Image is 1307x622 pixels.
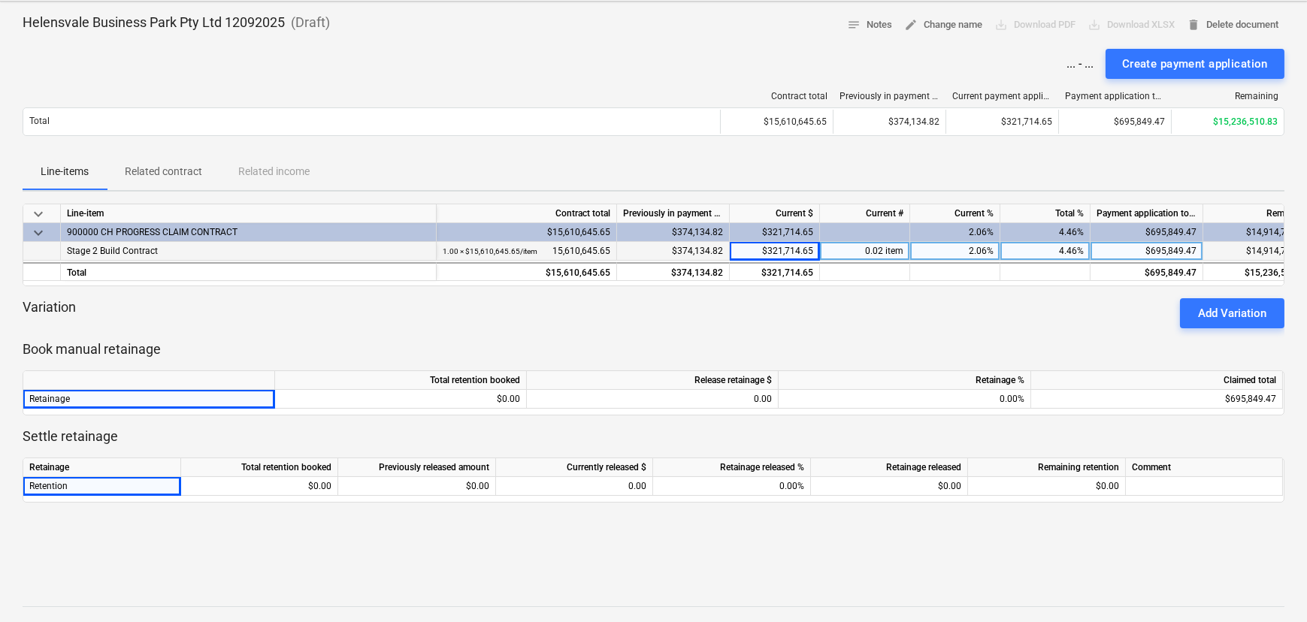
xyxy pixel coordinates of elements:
div: Payment application total [1065,91,1166,101]
div: 0.02 item [820,242,910,261]
div: Previously in payment applications [840,91,940,101]
div: $695,849.47 [1091,242,1203,261]
small: 1.00 × $15,610,645.65 / item [443,247,537,255]
p: Settle retainage [23,427,1284,445]
div: Add Variation [1198,303,1266,323]
div: $0.00 [811,477,968,496]
p: Book manual retainage [23,340,1284,358]
div: $15,610,645.65 [437,262,617,281]
div: $0.00 [338,477,496,496]
button: Delete document [1181,14,1284,37]
div: $374,134.82 [617,262,730,281]
p: Variation [23,298,76,328]
div: Create payment application [1122,54,1268,74]
div: Current % [910,204,1000,223]
button: Change name [898,14,988,37]
div: Payment application total [1091,204,1203,223]
span: edit [904,18,918,32]
div: Line-item [61,204,437,223]
div: Comment [1126,458,1283,477]
div: $321,714.65 [730,262,820,281]
button: Add Variation [1180,298,1284,328]
div: $374,134.82 [617,242,730,261]
span: Notes [847,17,892,34]
div: Stage 2 Build Contract [67,242,430,260]
div: Total % [1000,204,1091,223]
div: $15,610,645.65 [720,110,833,134]
span: Delete document [1187,17,1278,34]
div: ... - ... [1066,56,1094,71]
div: 4.46% [1000,242,1091,261]
div: Previously in payment applications [617,204,730,223]
div: 0.00% [779,390,1031,409]
div: Retainage % [779,371,1031,390]
div: $321,714.65 [730,242,820,261]
div: $695,849.47 [1091,262,1203,281]
div: 4.46% [1000,223,1091,242]
button: Create payment application [1106,49,1284,79]
button: Notes [841,14,898,37]
div: Current # [820,204,910,223]
div: Current payment application [952,91,1053,101]
div: 0.00% [653,477,811,496]
span: notes [847,18,861,32]
div: Total retention booked [275,371,527,390]
div: 2.06% [910,223,1000,242]
div: $0.00 [181,477,338,496]
p: Helensvale Business Park Pty Ltd 12092025 [23,14,285,32]
div: Contract total [727,91,827,101]
div: $321,714.65 [945,110,1058,134]
div: Retainage released [811,458,968,477]
div: Retainage [23,390,275,409]
div: $321,714.65 [730,223,820,242]
span: keyboard_arrow_down [29,205,47,223]
span: delete [1187,18,1200,32]
div: Remaining [1178,91,1278,101]
div: Previously released amount [338,458,496,477]
div: $15,610,645.65 [437,223,617,242]
p: Total [29,115,50,128]
div: Current $ [730,204,820,223]
div: Release retainage $ [527,371,779,390]
div: $0.00 [275,390,527,409]
div: $374,134.82 [833,110,945,134]
div: 0.00 [502,477,646,496]
p: Related contract [125,164,202,180]
div: $695,849.47 [1031,390,1283,409]
span: Change name [904,17,982,34]
div: Retainage [23,458,181,477]
div: $0.00 [968,477,1126,496]
div: Retention [23,477,181,496]
div: Remaining retention [968,458,1126,477]
p: ( Draft ) [285,14,330,32]
div: $374,134.82 [617,223,730,242]
div: Claimed total [1031,371,1283,390]
div: Contract total [437,204,617,223]
div: 2.06% [910,242,1000,261]
div: 900000 CH PROGRESS CLAIM CONTRACT [67,223,430,241]
div: Total retention booked [181,458,338,477]
span: keyboard_arrow_down [29,224,47,242]
p: Line-items [41,164,89,180]
div: $695,849.47 [1058,110,1171,134]
div: $695,849.47 [1091,223,1203,242]
div: Total [61,262,437,281]
div: 15,610,645.65 [443,242,610,261]
div: Retainage released % [653,458,811,477]
span: $15,236,510.83 [1213,116,1278,127]
div: Currently released $ [496,458,653,477]
div: 0.00 [533,390,772,409]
